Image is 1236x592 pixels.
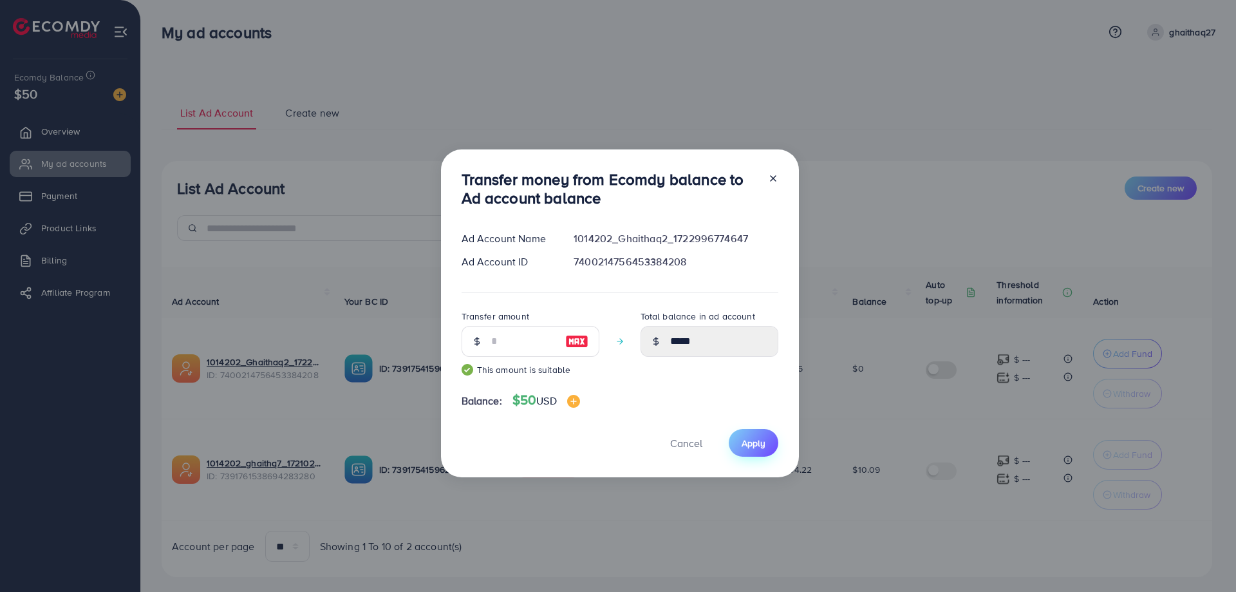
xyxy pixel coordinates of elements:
[451,254,564,269] div: Ad Account ID
[462,363,599,376] small: This amount is suitable
[563,231,788,246] div: 1014202_Ghaithaq2_1722996774647
[563,254,788,269] div: 7400214756453384208
[1181,534,1226,582] iframe: Chat
[462,310,529,323] label: Transfer amount
[565,334,588,349] img: image
[729,429,778,457] button: Apply
[462,394,502,408] span: Balance:
[641,310,755,323] label: Total balance in ad account
[462,364,473,376] img: guide
[462,170,758,207] h3: Transfer money from Ecomdy balance to Ad account balance
[536,394,556,408] span: USD
[512,392,580,408] h4: $50
[742,437,765,450] span: Apply
[567,395,580,408] img: image
[670,436,702,450] span: Cancel
[451,231,564,246] div: Ad Account Name
[654,429,718,457] button: Cancel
